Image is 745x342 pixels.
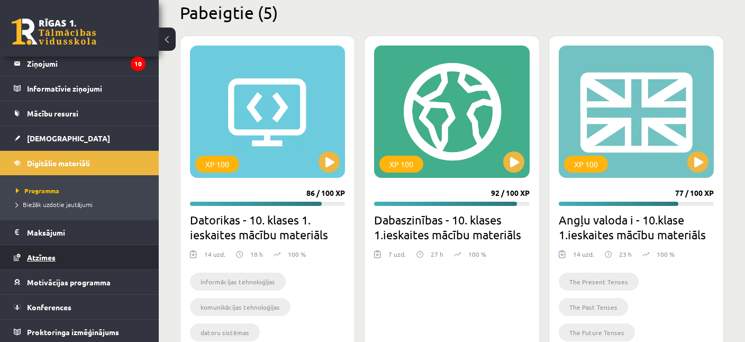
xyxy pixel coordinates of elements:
[468,249,486,259] p: 100 %
[559,298,628,316] li: The Past Tenses
[190,323,260,341] li: datoru sistēmas
[16,200,93,209] span: Biežāk uzdotie jautājumi
[27,277,111,287] span: Motivācijas programma
[27,158,90,168] span: Digitālie materiāli
[12,19,96,45] a: Rīgas 1. Tālmācības vidusskola
[14,220,146,245] a: Maksājumi
[27,133,110,143] span: [DEMOGRAPHIC_DATA]
[16,200,148,209] a: Biežāk uzdotie jautājumi
[619,249,632,259] p: 23 h
[27,220,146,245] legend: Maksājumi
[14,126,146,150] a: [DEMOGRAPHIC_DATA]
[14,245,146,269] a: Atzīmes
[27,253,56,262] span: Atzīmes
[27,302,71,312] span: Konferences
[559,212,714,242] h2: Angļu valoda i - 10.klase 1.ieskaites mācību materiāls
[559,323,635,341] li: The Future Tenses
[564,156,608,173] div: XP 100
[180,2,724,23] h2: Pabeigtie (5)
[195,156,239,173] div: XP 100
[27,76,146,101] legend: Informatīvie ziņojumi
[14,51,146,76] a: Ziņojumi10
[14,295,146,319] a: Konferences
[16,186,59,195] span: Programma
[204,249,225,265] div: 14 uzd.
[559,273,639,291] li: The Present Tenses
[27,51,146,76] legend: Ziņojumi
[27,327,119,337] span: Proktoringa izmēģinājums
[14,270,146,294] a: Motivācijas programma
[190,212,345,242] h2: Datorikas - 10. klases 1. ieskaites mācību materiāls
[131,57,146,71] i: 10
[14,101,146,125] a: Mācību resursi
[573,249,594,265] div: 14 uzd.
[14,151,146,175] a: Digitālie materiāli
[190,298,290,316] li: komunikācijas tehnoloģijas
[379,156,423,173] div: XP 100
[431,249,443,259] p: 27 h
[190,273,286,291] li: informācijas tehnoloģijas
[657,249,675,259] p: 100 %
[374,212,529,242] h2: Dabaszinības - 10. klases 1.ieskaites mācību materiāls
[16,186,148,195] a: Programma
[27,109,78,118] span: Mācību resursi
[250,249,263,259] p: 18 h
[288,249,306,259] p: 100 %
[14,76,146,101] a: Informatīvie ziņojumi
[388,249,406,265] div: 7 uzd.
